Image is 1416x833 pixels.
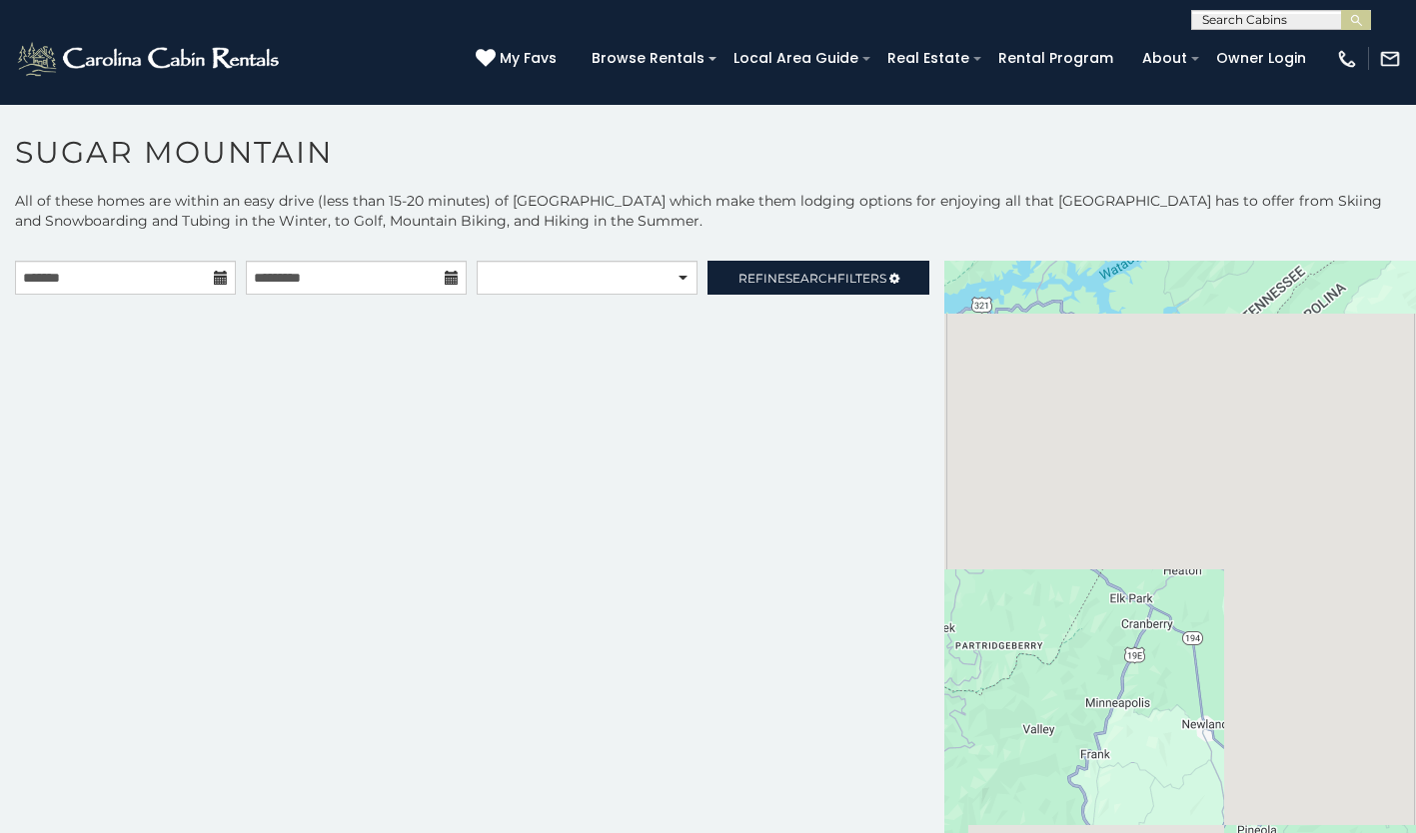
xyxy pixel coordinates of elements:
a: RefineSearchFilters [708,261,928,295]
img: mail-regular-white.png [1379,48,1401,70]
img: phone-regular-white.png [1336,48,1358,70]
a: Owner Login [1206,43,1316,74]
a: Real Estate [877,43,979,74]
a: Rental Program [988,43,1123,74]
a: Browse Rentals [582,43,714,74]
a: My Favs [476,48,562,70]
a: Local Area Guide [723,43,868,74]
a: About [1132,43,1197,74]
span: Search [785,271,837,286]
span: My Favs [500,48,557,69]
span: Refine Filters [738,271,886,286]
img: White-1-2.png [15,39,285,79]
